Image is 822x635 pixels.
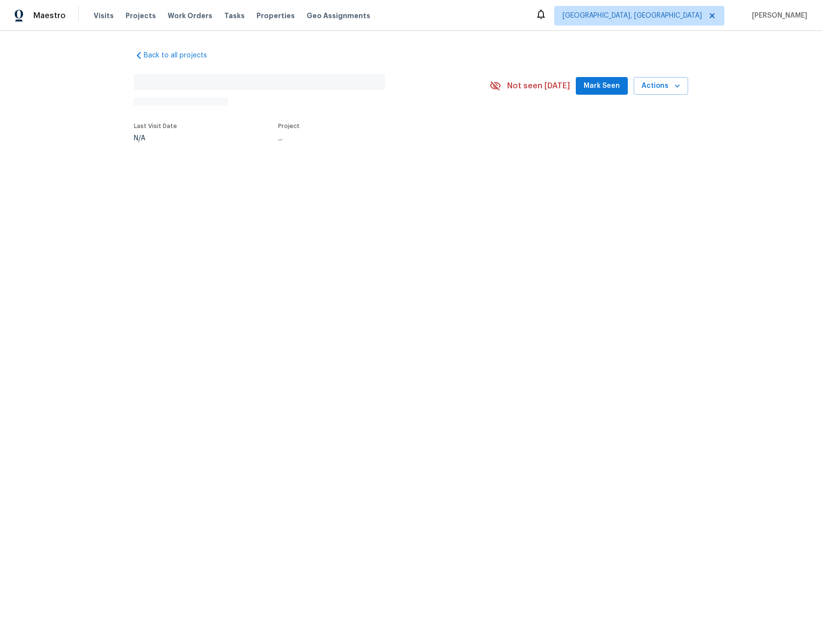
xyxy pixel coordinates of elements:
[584,80,620,92] span: Mark Seen
[33,11,66,21] span: Maestro
[224,12,245,19] span: Tasks
[257,11,295,21] span: Properties
[278,135,466,142] div: ...
[576,77,628,95] button: Mark Seen
[307,11,370,21] span: Geo Assignments
[748,11,807,21] span: [PERSON_NAME]
[507,81,570,91] span: Not seen [DATE]
[94,11,114,21] span: Visits
[168,11,212,21] span: Work Orders
[134,135,177,142] div: N/A
[642,80,680,92] span: Actions
[563,11,702,21] span: [GEOGRAPHIC_DATA], [GEOGRAPHIC_DATA]
[634,77,688,95] button: Actions
[278,123,300,129] span: Project
[126,11,156,21] span: Projects
[134,123,177,129] span: Last Visit Date
[134,51,228,60] a: Back to all projects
